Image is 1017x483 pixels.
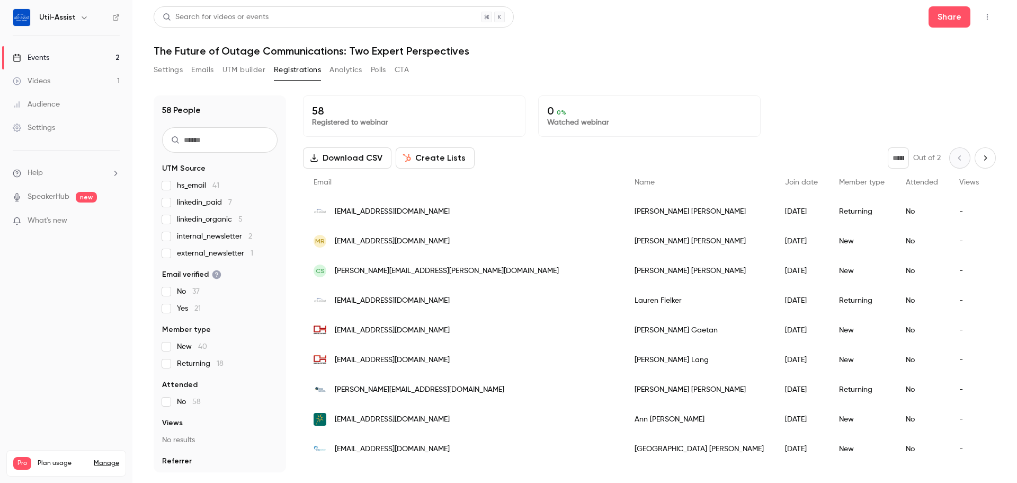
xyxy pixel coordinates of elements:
[774,345,828,375] div: [DATE]
[624,256,774,286] div: [PERSON_NAME] [PERSON_NAME]
[303,147,391,169] button: Download CSV
[774,197,828,226] div: [DATE]
[949,405,989,434] div: -
[828,405,895,434] div: New
[192,398,201,406] span: 58
[314,383,326,396] img: ieso.ca
[228,199,232,206] span: 7
[162,324,211,335] span: Member type
[13,52,49,63] div: Events
[895,315,949,345] div: No
[624,286,774,315] div: Lauren Fielker
[163,12,269,23] div: Search for videos or events
[162,380,198,390] span: Attended
[949,256,989,286] div: -
[895,345,949,375] div: No
[162,418,183,428] span: Views
[949,286,989,315] div: -
[774,226,828,256] div: [DATE]
[39,12,76,23] h6: Util-Assist
[162,269,221,280] span: Email verified
[895,226,949,256] div: No
[238,216,243,223] span: 5
[162,456,192,467] span: Referrer
[222,62,265,78] button: UTM builder
[154,45,996,57] h1: The Future of Outage Communications: Two Expert Perspectives
[949,226,989,256] div: -
[828,226,895,256] div: New
[949,345,989,375] div: -
[162,163,206,174] span: UTM Source
[329,62,362,78] button: Analytics
[547,104,752,117] p: 0
[314,354,326,366] img: oakvillehydro.com
[335,414,450,425] span: [EMAIL_ADDRESS][DOMAIN_NAME]
[335,444,450,455] span: [EMAIL_ADDRESS][DOMAIN_NAME]
[13,99,60,110] div: Audience
[314,443,326,455] img: innpower.ca
[906,179,938,186] span: Attended
[107,216,120,226] iframe: Noticeable Trigger
[785,179,818,186] span: Join date
[895,375,949,405] div: No
[314,294,326,307] img: util-assist.com
[177,286,200,297] span: No
[13,168,120,179] li: help-dropdown-opener
[177,397,201,407] span: No
[828,345,895,375] div: New
[828,286,895,315] div: Returning
[828,197,895,226] div: Returning
[913,153,941,163] p: Out of 2
[949,434,989,464] div: -
[624,375,774,405] div: [PERSON_NAME] [PERSON_NAME]
[212,182,219,189] span: 41
[929,6,970,28] button: Share
[13,76,50,86] div: Videos
[624,315,774,345] div: [PERSON_NAME] Gaetan
[635,179,655,186] span: Name
[959,179,979,186] span: Views
[557,109,566,116] span: 0 %
[335,236,450,247] span: [EMAIL_ADDRESS][DOMAIN_NAME]
[177,197,232,208] span: linkedin_paid
[828,315,895,345] div: New
[335,325,450,336] span: [EMAIL_ADDRESS][DOMAIN_NAME]
[177,248,253,259] span: external_newsletter
[949,375,989,405] div: -
[395,62,409,78] button: CTA
[177,341,207,352] span: New
[396,147,475,169] button: Create Lists
[335,295,450,306] span: [EMAIL_ADDRESS][DOMAIN_NAME]
[624,345,774,375] div: [PERSON_NAME] Lang
[774,286,828,315] div: [DATE]
[624,434,774,464] div: [GEOGRAPHIC_DATA] [PERSON_NAME]
[828,256,895,286] div: New
[774,375,828,405] div: [DATE]
[194,305,201,312] span: 21
[314,205,326,218] img: util-assist.com
[248,233,252,240] span: 2
[774,405,828,434] div: [DATE]
[13,457,31,470] span: Pro
[975,147,996,169] button: Next page
[28,168,43,179] span: Help
[251,250,253,257] span: 1
[198,343,207,350] span: 40
[315,236,325,246] span: MR
[624,226,774,256] div: [PERSON_NAME] [PERSON_NAME]
[895,256,949,286] div: No
[828,375,895,405] div: Returning
[828,434,895,464] div: New
[335,266,559,277] span: [PERSON_NAME][EMAIL_ADDRESS][PERSON_NAME][DOMAIN_NAME]
[191,62,213,78] button: Emails
[177,231,252,242] span: internal_newsletter
[314,413,326,426] img: torontohydro.com
[624,197,774,226] div: [PERSON_NAME] [PERSON_NAME]
[312,104,516,117] p: 58
[624,405,774,434] div: Ann [PERSON_NAME]
[547,117,752,128] p: Watched webinar
[177,303,201,314] span: Yes
[154,62,183,78] button: Settings
[774,315,828,345] div: [DATE]
[28,215,67,226] span: What's new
